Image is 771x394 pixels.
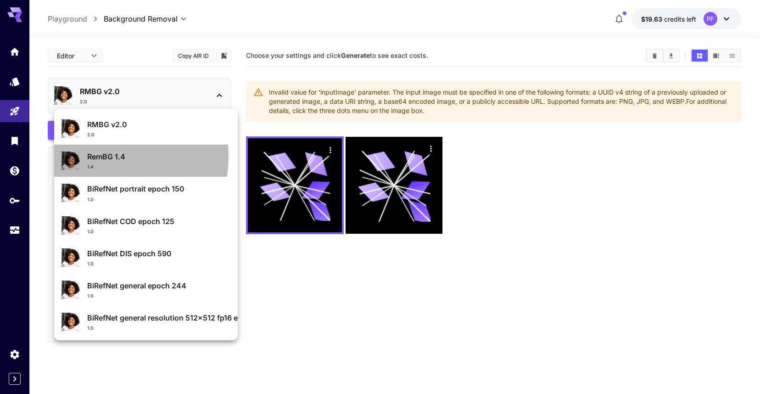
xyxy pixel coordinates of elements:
[87,151,230,162] p: RemBG 1.4
[87,196,94,203] p: 1.0
[87,216,230,227] p: BiRefNet COD epoch 125
[87,248,230,259] p: BiRefNet DIS epoch 590
[87,119,230,130] p: RMBG v2.0
[87,131,95,138] p: 2.0
[87,228,94,235] p: 1.0
[87,163,94,170] p: 1.4
[61,244,230,271] div: BiRefNet DIS epoch 5901.0
[87,280,230,291] p: BiRefNet general epoch 244
[87,325,94,332] p: 1.0
[61,212,230,239] div: BiRefNet COD epoch 1251.0
[61,115,230,142] div: RMBG v2.02.0
[87,293,94,299] p: 1.0
[87,183,230,194] p: BiRefNet portrait epoch 150
[61,147,230,174] div: RemBG 1.41.4
[87,312,230,323] p: BiRefNet general resolution 512x512 fp16 epoch 216
[61,180,230,206] div: BiRefNet portrait epoch 1501.0
[61,276,230,303] div: BiRefNet general epoch 2441.0
[61,309,230,335] div: BiRefNet general resolution 512x512 fp16 epoch 2161.0
[87,260,94,267] p: 1.0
